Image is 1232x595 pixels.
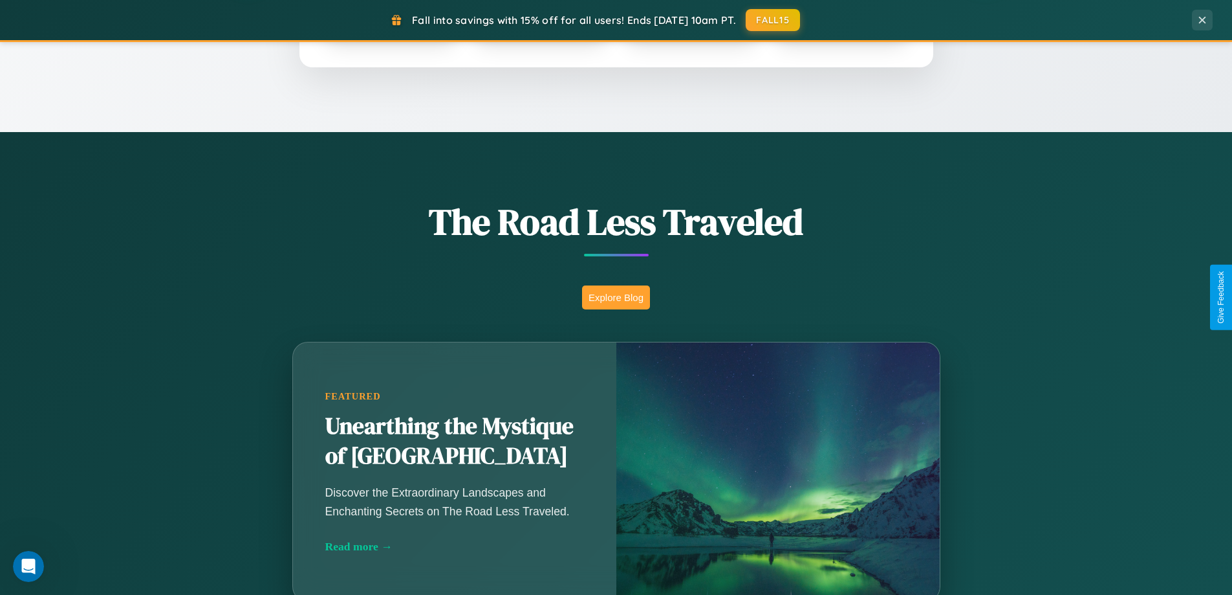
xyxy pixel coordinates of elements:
h2: Unearthing the Mystique of [GEOGRAPHIC_DATA] [325,412,584,471]
p: Discover the Extraordinary Landscapes and Enchanting Secrets on The Road Less Traveled. [325,484,584,520]
div: Read more → [325,540,584,554]
div: Give Feedback [1216,271,1226,324]
button: FALL15 [746,9,800,31]
button: Explore Blog [582,286,650,309]
iframe: Intercom live chat [13,551,44,582]
div: Featured [325,391,584,402]
h1: The Road Less Traveled [228,197,1004,247]
span: Fall into savings with 15% off for all users! Ends [DATE] 10am PT. [412,14,736,27]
